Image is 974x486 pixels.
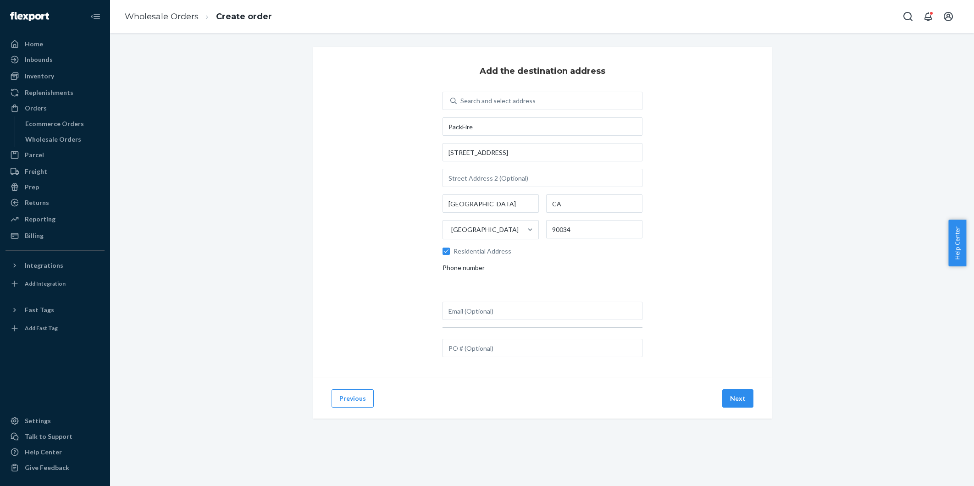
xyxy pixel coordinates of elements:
input: Street Address 2 (Optional) [443,169,642,187]
input: ZIP Code [546,220,642,238]
input: PO # (Optional) [443,339,642,357]
div: Inbounds [25,55,53,64]
button: Open Search Box [899,7,917,26]
button: Help Center [948,220,966,266]
input: Company Name [443,117,642,136]
button: Close Navigation [86,7,105,26]
div: Inventory [25,72,54,81]
a: Prep [6,180,105,194]
button: Open account menu [939,7,957,26]
div: Add Fast Tag [25,324,58,332]
a: Add Fast Tag [6,321,105,336]
div: Freight [25,167,47,176]
div: Orders [25,104,47,113]
button: Talk to Support [6,429,105,444]
a: Wholesale Orders [125,11,199,22]
input: Residential Address [443,248,450,255]
button: Integrations [6,258,105,273]
iframe: Opens a widget where you can chat to one of our agents [916,458,965,481]
div: Wholesale Orders [25,135,81,144]
span: Residential Address [454,247,642,256]
div: Billing [25,231,44,240]
div: Settings [25,416,51,425]
a: Ecommerce Orders [21,116,105,131]
input: City [443,194,539,213]
div: Ecommerce Orders [25,119,84,128]
div: Fast Tags [25,305,54,315]
h3: Add the destination address [480,65,605,77]
div: Home [25,39,43,49]
button: Fast Tags [6,303,105,317]
a: Returns [6,195,105,210]
div: Reporting [25,215,55,224]
a: Inbounds [6,52,105,67]
span: Phone number [443,263,485,276]
a: Settings [6,414,105,428]
a: Create order [216,11,272,22]
button: Give Feedback [6,460,105,475]
div: Prep [25,182,39,192]
a: Freight [6,164,105,179]
div: Help Center [25,447,62,457]
a: Orders [6,101,105,116]
a: Inventory [6,69,105,83]
div: Integrations [25,261,63,270]
div: Give Feedback [25,463,69,472]
div: Search and select address [460,96,536,105]
div: Add Integration [25,280,66,287]
button: Previous [332,389,374,408]
div: Parcel [25,150,44,160]
input: Email (Optional) [443,302,642,320]
ol: breadcrumbs [117,3,279,30]
img: Flexport logo [10,12,49,21]
button: Next [722,389,753,408]
a: Home [6,37,105,51]
a: Reporting [6,212,105,226]
a: Add Integration [6,276,105,291]
a: Parcel [6,148,105,162]
div: [GEOGRAPHIC_DATA] [451,225,519,234]
a: Help Center [6,445,105,459]
div: Talk to Support [25,432,72,441]
button: Open notifications [919,7,937,26]
div: Replenishments [25,88,73,97]
input: Street Address [443,143,642,161]
input: State [546,194,642,213]
a: Wholesale Orders [21,132,105,147]
div: Returns [25,198,49,207]
a: Replenishments [6,85,105,100]
a: Billing [6,228,105,243]
input: [GEOGRAPHIC_DATA] [450,225,451,234]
